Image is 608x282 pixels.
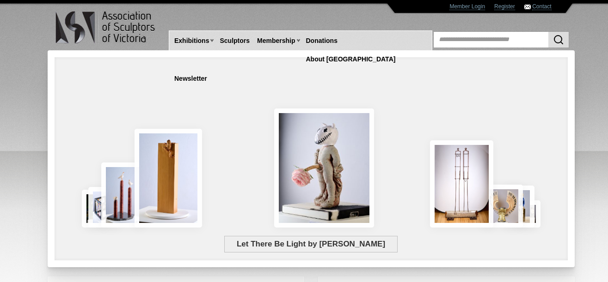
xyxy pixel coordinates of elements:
[524,5,531,9] img: Contact ASV
[481,185,522,228] img: Lorica Plumata (Chrysus)
[553,34,564,45] img: Search
[430,140,493,228] img: Swingers
[274,108,374,228] img: Let There Be Light
[135,129,202,228] img: Little Frog. Big Climb
[302,51,399,68] a: About [GEOGRAPHIC_DATA]
[224,236,397,252] span: Let There Be Light by [PERSON_NAME]
[302,32,341,49] a: Donations
[55,9,157,46] img: logo.png
[532,3,551,10] a: Contact
[216,32,253,49] a: Sculptors
[449,3,485,10] a: Member Login
[171,32,213,49] a: Exhibitions
[253,32,299,49] a: Membership
[171,70,211,87] a: Newsletter
[494,3,515,10] a: Register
